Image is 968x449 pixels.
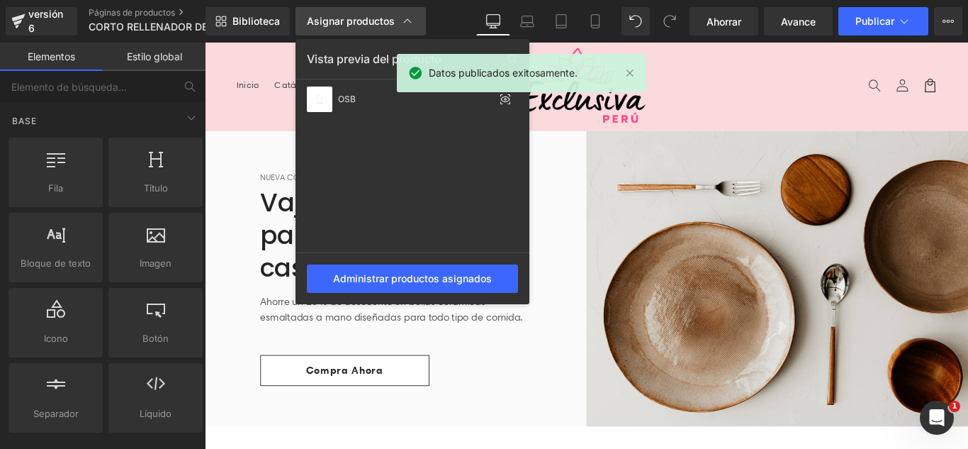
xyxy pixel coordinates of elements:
[307,15,395,27] font: Asignar productos
[655,7,684,35] button: Rehacer
[28,8,63,34] font: versión 6
[429,67,578,79] font: Datos publicados exitosamente.
[144,182,168,194] font: Título
[6,7,77,35] a: versión 6
[35,41,62,54] font: Inicio
[737,33,768,64] summary: Búsqueda
[952,401,957,411] font: 1
[764,7,833,35] a: Avance
[338,94,356,104] font: OSB
[621,7,650,35] button: Deshacer
[355,6,497,91] img: Exclusiva Perú
[89,7,252,18] a: Páginas de productos
[62,160,335,273] font: Vajilla de cerámica para una cena en casa perfecta
[920,401,954,435] iframe: Chat en vivo de Intercom
[206,7,290,35] a: Nueva Biblioteca
[838,7,928,35] button: Publicar
[140,408,171,419] font: Líquido
[28,50,75,62] font: Elementos
[89,7,175,18] font: Páginas de productos
[510,7,544,35] a: Computadora portátil
[232,15,280,27] font: Biblioteca
[307,52,441,66] font: Vista previa del producto
[544,7,578,35] a: Tableta
[707,16,741,28] font: Ahorrar
[89,21,324,33] font: CORTO RELLENADOR DE CADERA FAJERO 02-09
[48,182,63,194] font: Fila
[855,15,894,27] font: Publicar
[934,7,962,35] button: Más
[133,33,196,62] a: Contacto
[12,116,37,126] font: Base
[142,333,169,344] font: Botón
[333,272,492,284] font: Administrar productos asignados
[70,33,134,62] a: Catálogo
[781,16,816,28] font: Avance
[62,145,146,157] font: Nueva colección
[33,408,79,419] font: Separador
[140,257,171,269] font: Imagen
[578,7,612,35] a: Móvil
[127,50,182,62] font: Estilo global
[62,284,358,315] font: Ahorre un 25 % de descuento en bellas cerámicas esmaltadas a mano diseñadas para todo tipo de com...
[27,33,70,62] a: Inicio
[79,41,125,54] font: Catálogo
[476,7,510,35] a: De oficina
[142,41,188,54] font: Contacto
[62,351,252,386] a: Compra ahora
[44,333,68,344] font: Icono
[21,257,91,269] font: Bloque de texto
[114,361,201,375] font: Compra ahora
